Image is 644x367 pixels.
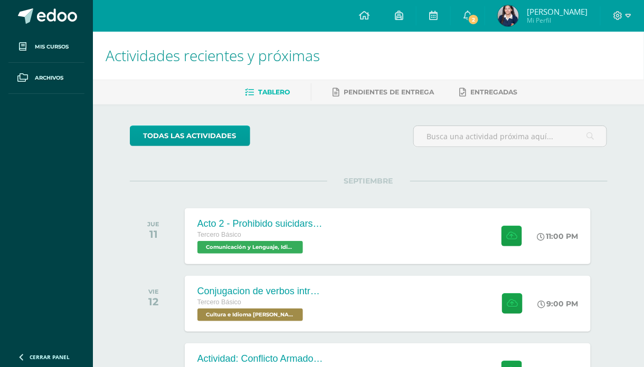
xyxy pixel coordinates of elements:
[148,295,159,308] div: 12
[147,228,159,240] div: 11
[468,14,479,25] span: 2
[414,126,607,147] input: Busca una actividad próxima aquí...
[245,84,290,101] a: Tablero
[147,220,159,228] div: JUE
[537,299,578,308] div: 9:00 PM
[459,84,517,101] a: Entregadas
[197,241,303,254] span: Comunicación y Lenguaje, Idioma Español 'A'
[197,308,303,321] span: Cultura e Idioma Maya Garífuna o Xinca 'A'
[498,5,519,26] img: 322e77c4f7e6f2bee524208c1424a949.png
[148,288,159,295] div: VIE
[197,286,324,297] div: Conjugacion de verbos intransitivo, tiempo pasado en Kaqchikel
[106,45,320,65] span: Actividades recientes y próximas
[30,353,70,361] span: Cerrar panel
[344,88,434,96] span: Pendientes de entrega
[130,125,250,146] a: todas las Actividades
[537,231,578,241] div: 11:00 PM
[527,16,588,25] span: Mi Perfil
[8,63,84,94] a: Archivos
[197,353,324,364] div: Actividad: Conflicto Armado Interno
[258,88,290,96] span: Tablero
[333,84,434,101] a: Pendientes de entrega
[35,43,69,51] span: Mis cursos
[197,298,241,306] span: Tercero Básico
[327,176,410,186] span: SEPTIEMBRE
[197,218,324,229] div: Acto 2 - Prohibido suicidarse en primavera
[197,231,241,238] span: Tercero Básico
[527,6,588,17] span: [PERSON_NAME]
[35,74,63,82] span: Archivos
[8,32,84,63] a: Mis cursos
[470,88,517,96] span: Entregadas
